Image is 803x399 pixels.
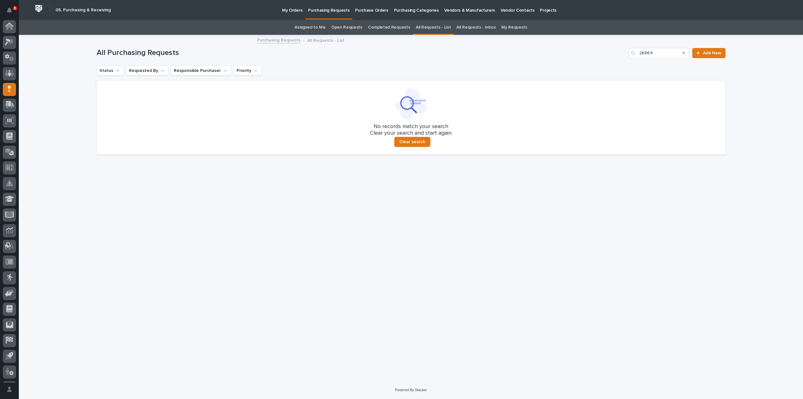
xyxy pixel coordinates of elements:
a: All Requests - List [416,20,451,35]
a: Assigned to Me [295,20,326,35]
div: Notifications8 [8,8,16,18]
p: No records match your search [104,123,718,130]
input: Search [629,48,689,58]
button: Clear search [394,137,430,147]
button: Requested By [126,66,168,76]
a: Open Requests [331,20,362,35]
a: All Requests - Inbox [456,20,496,35]
h2: 05. Purchasing & Receiving [56,8,111,13]
a: My Requests [501,20,527,35]
button: Priority [234,66,262,76]
img: Workspace Logo [33,3,45,14]
button: Status [97,66,124,76]
a: Completed Requests [368,20,410,35]
a: Purchasing Requests [257,36,300,43]
h1: All Purchasing Requests [97,48,627,57]
span: Add New [703,51,721,55]
button: Notifications [3,4,16,17]
span: Clear search [399,139,425,145]
button: Responsible Purchaser [171,66,231,76]
p: 8 [14,6,16,10]
a: Powered By Stacker [395,388,427,392]
p: All Requests - List [307,36,344,43]
a: Add New [692,48,725,58]
p: Clear your search and start again. [370,130,452,137]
